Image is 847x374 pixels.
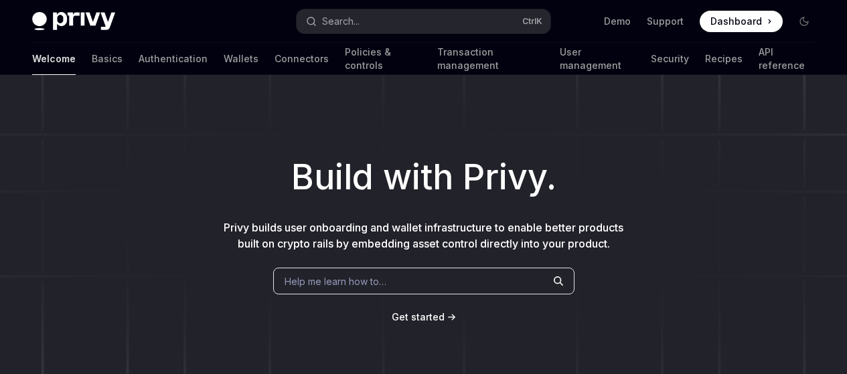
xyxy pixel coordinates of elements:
a: Policies & controls [345,43,421,75]
button: Open search [297,9,550,33]
a: Get started [392,310,445,324]
a: Welcome [32,43,76,75]
div: Search... [322,13,360,29]
span: Ctrl K [522,16,542,27]
a: Authentication [139,43,208,75]
a: User management [560,43,635,75]
a: Basics [92,43,123,75]
a: Security [651,43,689,75]
a: Demo [604,15,631,28]
h1: Build with Privy. [21,151,826,203]
img: dark logo [32,12,115,31]
a: API reference [759,43,815,75]
a: Support [647,15,684,28]
a: Wallets [224,43,258,75]
span: Get started [392,311,445,322]
button: Toggle dark mode [793,11,815,32]
a: Transaction management [437,43,543,75]
span: Dashboard [710,15,762,28]
span: Privy builds user onboarding and wallet infrastructure to enable better products built on crypto ... [224,221,623,250]
a: Connectors [275,43,329,75]
a: Recipes [705,43,743,75]
span: Help me learn how to… [285,274,386,288]
a: Dashboard [700,11,783,32]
